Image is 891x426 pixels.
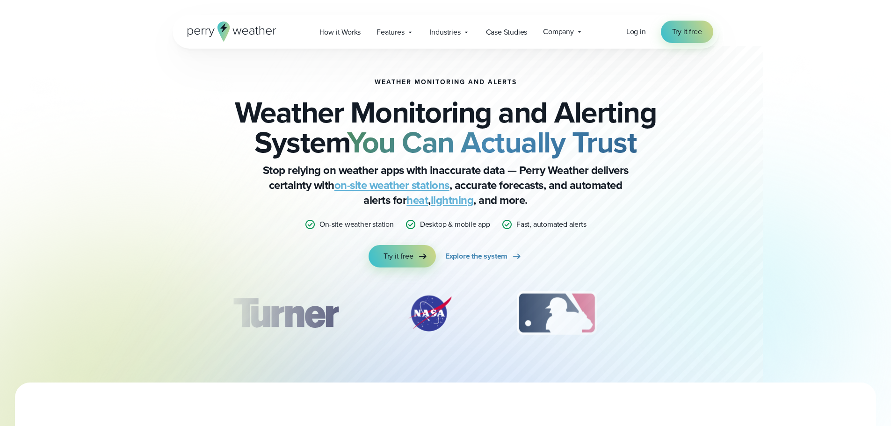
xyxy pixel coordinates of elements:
span: Features [377,27,404,38]
div: 2 of 12 [397,290,463,337]
p: Stop relying on weather apps with inaccurate data — Perry Weather delivers certainty with , accur... [259,163,633,208]
a: Case Studies [478,22,536,42]
p: Desktop & mobile app [420,219,490,230]
span: Case Studies [486,27,528,38]
span: Try it free [672,26,702,37]
span: Try it free [384,251,413,262]
span: Company [543,26,574,37]
a: Try it free [369,245,436,267]
img: NASA.svg [397,290,463,337]
div: 4 of 12 [651,290,726,337]
p: On-site weather station [319,219,393,230]
h1: Weather Monitoring and Alerts [375,79,517,86]
a: Explore the system [445,245,522,267]
a: on-site weather stations [334,177,449,194]
a: lightning [431,192,474,209]
strong: You Can Actually Trust [347,120,637,164]
a: Log in [626,26,646,37]
a: Try it free [661,21,713,43]
div: 3 of 12 [507,290,606,337]
span: How it Works [319,27,361,38]
img: MLB.svg [507,290,606,337]
div: 1 of 12 [219,290,352,337]
span: Explore the system [445,251,507,262]
a: How it Works [311,22,369,42]
h2: Weather Monitoring and Alerting System [219,97,672,157]
div: slideshow [219,290,672,341]
span: Industries [430,27,461,38]
p: Fast, automated alerts [516,219,587,230]
img: Turner-Construction_1.svg [219,290,352,337]
a: heat [406,192,428,209]
img: PGA.svg [651,290,726,337]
